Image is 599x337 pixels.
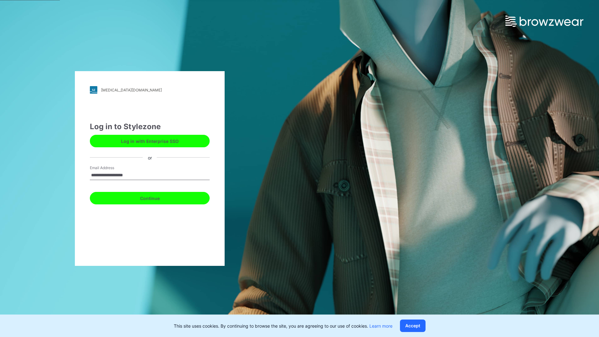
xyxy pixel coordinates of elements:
[101,88,162,92] div: [MEDICAL_DATA][DOMAIN_NAME]
[90,86,210,94] a: [MEDICAL_DATA][DOMAIN_NAME]
[400,320,426,332] button: Accept
[369,323,392,329] a: Learn more
[505,16,583,27] img: browzwear-logo.e42bd6dac1945053ebaf764b6aa21510.svg
[90,121,210,132] div: Log in to Stylezone
[174,323,392,329] p: This site uses cookies. By continuing to browse the site, you are agreeing to our use of cookies.
[90,165,134,171] label: Email Address
[90,192,210,204] button: Continue
[90,135,210,147] button: Log in with Enterprise SSO
[90,86,97,94] img: stylezone-logo.562084cfcfab977791bfbf7441f1a819.svg
[143,154,157,161] div: or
